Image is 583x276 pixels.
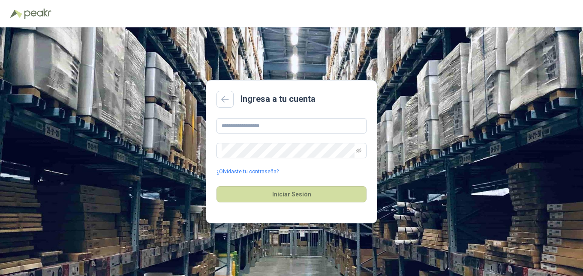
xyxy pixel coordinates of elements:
button: Iniciar Sesión [216,186,367,202]
img: Peakr [24,9,51,19]
img: Logo [10,9,22,18]
h2: Ingresa a tu cuenta [240,92,316,106]
span: eye-invisible [356,148,361,153]
a: ¿Olvidaste tu contraseña? [216,168,279,176]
